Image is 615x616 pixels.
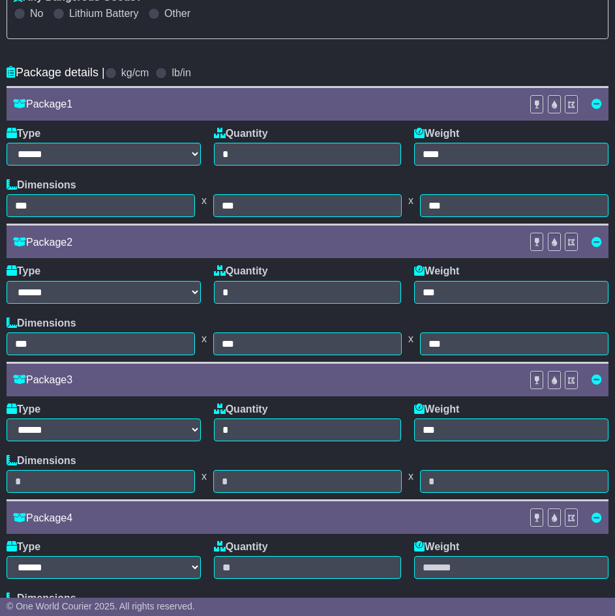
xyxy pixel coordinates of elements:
span: 4 [67,512,72,523]
a: Remove this item [592,512,602,523]
label: Weight [414,403,459,415]
div: Package [7,98,523,110]
label: Type [7,265,40,277]
a: Remove this item [592,374,602,385]
span: x [195,332,213,345]
span: 3 [67,374,72,385]
div: Package [7,236,523,248]
a: Remove this item [592,98,602,110]
label: Weight [414,127,459,139]
label: Quantity [214,127,268,139]
label: Weight [414,540,459,553]
label: kg/cm [121,66,149,79]
label: Lithium Battery [69,7,139,20]
div: Package [7,512,523,524]
a: Remove this item [592,237,602,248]
span: x [402,194,420,207]
label: Type [7,403,40,415]
span: x [195,194,213,207]
label: Type [7,127,40,139]
label: Dimensions [7,454,76,467]
label: Quantity [214,403,268,415]
label: No [30,7,43,20]
label: Dimensions [7,317,76,329]
label: lb/in [172,66,190,79]
div: Package [7,374,523,386]
h4: Package details | [7,66,105,80]
span: x [402,470,420,482]
span: x [402,332,420,345]
label: Other [164,7,190,20]
label: Quantity [214,540,268,553]
label: Weight [414,265,459,277]
label: Type [7,540,40,553]
span: 2 [67,237,72,248]
label: Dimensions [7,592,76,604]
span: © One World Courier 2025. All rights reserved. [7,601,195,611]
span: x [195,470,213,482]
span: 1 [67,98,72,110]
label: Quantity [214,265,268,277]
label: Dimensions [7,179,76,191]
